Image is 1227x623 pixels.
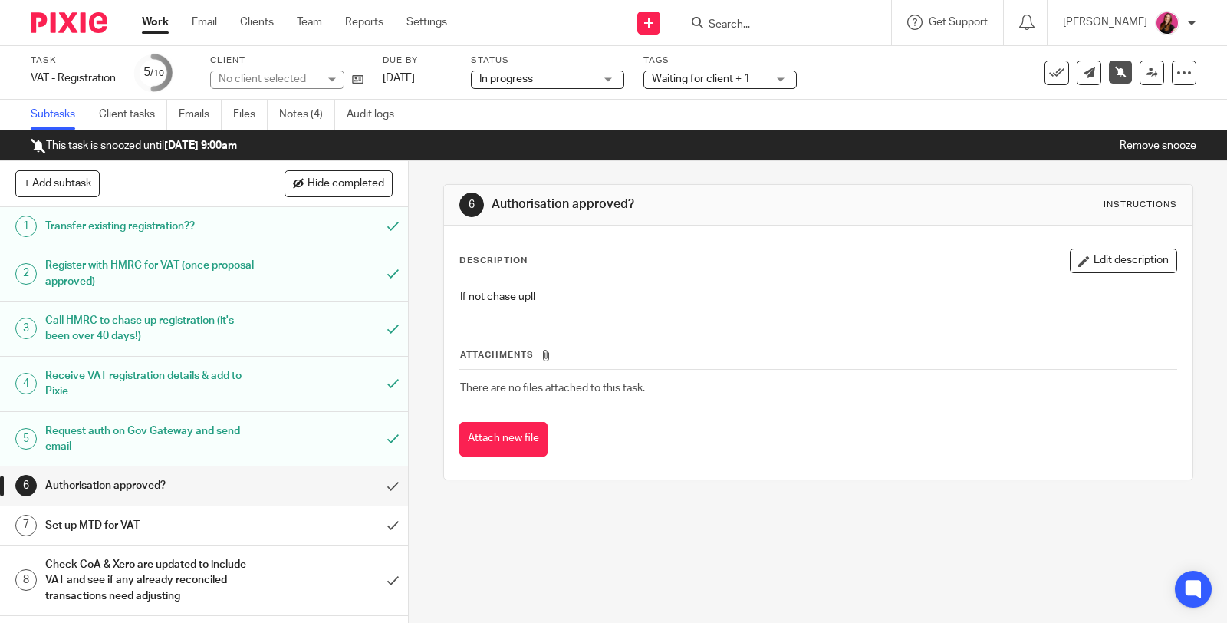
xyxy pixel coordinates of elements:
[45,553,256,608] h1: Check CoA & Xero are updated to include VAT and see if any already reconciled transactions need a...
[45,514,256,537] h1: Set up MTD for VAT
[471,54,624,67] label: Status
[652,74,750,84] span: Waiting for client + 1
[240,15,274,30] a: Clients
[233,100,268,130] a: Files
[347,100,406,130] a: Audit logs
[31,138,237,153] p: This task is snoozed until
[279,100,335,130] a: Notes (4)
[479,74,533,84] span: In progress
[45,309,256,348] h1: Call HMRC to chase up registration (it's been over 40 days!)
[460,383,645,394] span: There are no files attached to this task.
[297,15,322,30] a: Team
[142,15,169,30] a: Work
[459,422,548,457] button: Attach new file
[460,351,534,359] span: Attachments
[643,54,797,67] label: Tags
[459,255,528,267] p: Description
[1120,140,1196,151] a: Remove snooze
[150,69,164,77] small: /10
[383,73,415,84] span: [DATE]
[285,170,393,196] button: Hide completed
[192,15,217,30] a: Email
[1070,249,1177,273] button: Edit description
[345,15,383,30] a: Reports
[31,100,87,130] a: Subtasks
[15,569,37,591] div: 8
[45,254,256,293] h1: Register with HMRC for VAT (once proposal approved)
[15,216,37,237] div: 1
[45,420,256,459] h1: Request auth on Gov Gateway and send email
[45,364,256,404] h1: Receive VAT registration details & add to Pixie
[1104,199,1177,211] div: Instructions
[15,263,37,285] div: 2
[492,196,850,213] h1: Authorisation approved?
[45,215,256,238] h1: Transfer existing registration??
[1155,11,1179,35] img: 21.png
[929,17,988,28] span: Get Support
[15,428,37,450] div: 5
[15,515,37,536] div: 7
[15,373,37,394] div: 4
[210,54,363,67] label: Client
[308,178,384,190] span: Hide completed
[31,54,116,67] label: Task
[179,100,222,130] a: Emails
[219,71,318,87] div: No client selected
[383,54,452,67] label: Due by
[31,12,107,33] img: Pixie
[460,289,1176,305] p: If not chase up!!
[15,170,100,196] button: + Add subtask
[15,475,37,496] div: 6
[406,15,447,30] a: Settings
[707,18,845,32] input: Search
[1063,15,1147,30] p: [PERSON_NAME]
[143,64,164,81] div: 5
[15,318,37,339] div: 3
[31,71,116,86] div: VAT - Registration
[99,100,167,130] a: Client tasks
[164,140,237,151] b: [DATE] 9:00am
[45,474,256,497] h1: Authorisation approved?
[459,193,484,217] div: 6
